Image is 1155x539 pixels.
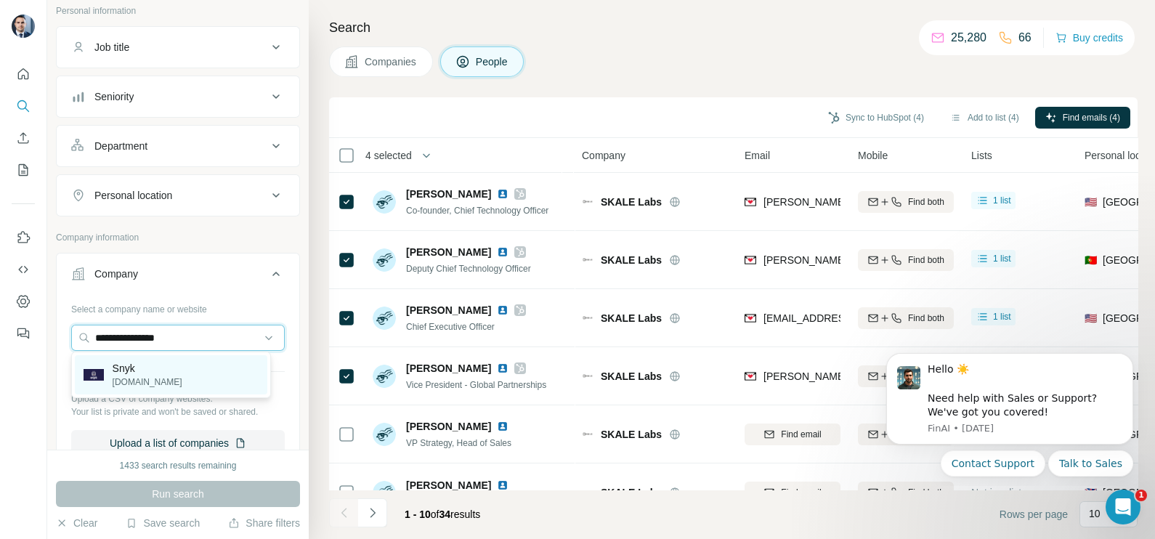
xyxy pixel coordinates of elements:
span: SKALE Labs [601,253,662,267]
span: Chief Executive Officer [406,322,495,332]
span: Vice President - Global Partnerships [406,380,546,390]
button: Use Surfe on LinkedIn [12,224,35,251]
span: 1 list [993,252,1011,265]
div: Seniority [94,89,134,104]
span: 1 - 10 [405,508,431,520]
span: [PERSON_NAME] [406,361,491,376]
span: [PERSON_NAME] [406,303,491,317]
img: LinkedIn logo [497,304,508,316]
button: Dashboard [12,288,35,315]
img: Snyk [84,369,104,381]
img: Logo of SKALE Labs [582,430,593,439]
p: 10 [1089,506,1101,521]
button: Search [12,93,35,119]
button: Find both [858,423,954,445]
button: Find both [858,191,954,213]
p: 66 [1018,29,1032,46]
span: Company [582,148,625,163]
button: Clear [56,516,97,530]
button: Find email [745,423,840,445]
span: 🇺🇸 [1085,195,1097,209]
span: 🇺🇸 [1085,311,1097,325]
img: Avatar [373,190,396,214]
img: Avatar [12,15,35,38]
span: 34 [439,508,451,520]
span: VP Strategy, Head of Sales [406,438,511,448]
h4: Search [329,17,1138,38]
span: Find both [908,254,944,267]
div: Job title [94,40,129,54]
span: [PERSON_NAME][EMAIL_ADDRESS][PERSON_NAME][DOMAIN_NAME] [763,254,1103,266]
button: Company [57,256,299,297]
span: Rows per page [1000,507,1068,522]
span: Find both [908,195,944,208]
button: Find email [745,482,840,503]
img: Logo of SKALE Labs [582,256,593,264]
button: Feedback [12,320,35,346]
p: Snyk [113,361,182,376]
span: [PERSON_NAME] [406,187,491,201]
button: Share filters [228,516,300,530]
p: 25,280 [951,29,986,46]
span: Deputy Chief Technology Officer [406,264,531,274]
span: results [405,508,480,520]
button: Find both [858,365,954,387]
img: LinkedIn logo [497,362,508,374]
img: provider findymail logo [745,195,756,209]
span: Lists [971,148,992,163]
span: SKALE Labs [601,369,662,384]
span: Companies [365,54,418,69]
button: Buy credits [1055,28,1123,48]
button: Seniority [57,79,299,114]
span: 1 list [993,310,1011,323]
button: Use Surfe API [12,256,35,283]
span: 4 selected [365,148,412,163]
span: SKALE Labs [601,195,662,209]
button: Quick start [12,61,35,87]
span: of [431,508,439,520]
button: Find both [858,307,954,329]
span: Find email [781,428,821,441]
p: Your list is private and won't be saved or shared. [71,405,285,418]
button: Add to list (4) [940,107,1029,129]
button: Find both [858,249,954,271]
img: Avatar [373,248,396,272]
button: Personal location [57,178,299,213]
img: Logo of SKALE Labs [582,314,593,323]
span: Mobile [858,148,888,163]
span: 🇵🇹 [1085,253,1097,267]
span: [PERSON_NAME][EMAIL_ADDRESS][PERSON_NAME][DOMAIN_NAME] [763,196,1103,208]
img: Avatar [373,423,396,446]
img: Logo of SKALE Labs [582,198,593,206]
div: 1433 search results remaining [120,459,237,472]
img: Logo of SKALE Labs [582,488,593,497]
span: Find email [781,486,821,499]
p: [DOMAIN_NAME] [113,376,182,389]
button: Enrich CSV [12,125,35,151]
button: Find emails (4) [1035,107,1130,129]
img: LinkedIn logo [497,188,508,200]
img: Avatar [373,365,396,388]
button: Sync to HubSpot (4) [818,107,934,129]
span: [PERSON_NAME] [406,419,491,434]
p: Upload a CSV of company websites. [71,392,285,405]
div: Department [94,139,147,153]
img: LinkedIn logo [497,479,508,491]
span: Not in a list [971,487,1021,498]
span: [PERSON_NAME] [406,478,491,493]
img: Avatar [373,307,396,330]
img: LinkedIn logo [497,246,508,258]
span: Find emails (4) [1063,111,1120,124]
button: Job title [57,30,299,65]
img: Logo of SKALE Labs [582,372,593,381]
img: Avatar [373,481,396,504]
div: Select a company name or website [71,297,285,316]
img: provider findymail logo [745,311,756,325]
